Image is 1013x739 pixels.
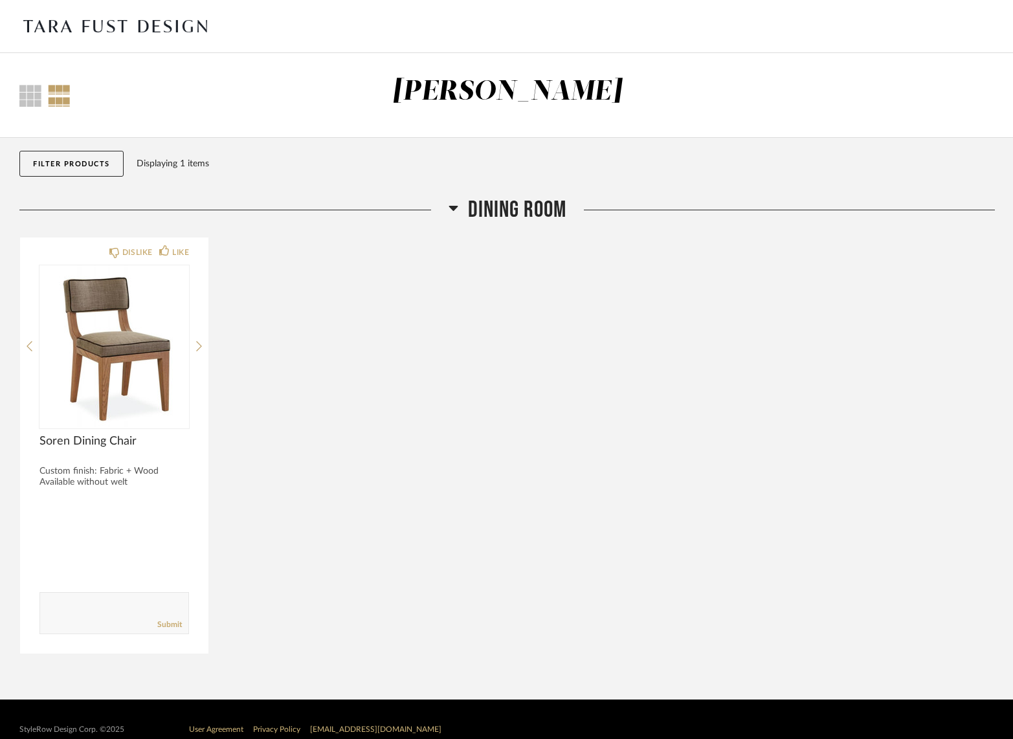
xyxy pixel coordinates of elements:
[172,246,189,259] div: LIKE
[122,246,153,259] div: DISLIKE
[19,1,214,52] img: a7af3fc1-a48d-40fc-a81a-aefca64e53ee.png
[39,434,189,448] span: Soren Dining Chair
[19,725,124,734] div: StyleRow Design Corp. ©2025
[137,157,989,171] div: Displaying 1 items
[39,265,189,427] img: undefined
[253,725,300,733] a: Privacy Policy
[157,619,182,630] a: Submit
[39,466,189,488] div: Custom finish: Fabric + Wood Available without welt
[392,78,622,105] div: [PERSON_NAME]
[468,196,566,224] span: Dining Room
[19,151,124,177] button: Filter Products
[189,725,243,733] a: User Agreement
[310,725,441,733] a: [EMAIL_ADDRESS][DOMAIN_NAME]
